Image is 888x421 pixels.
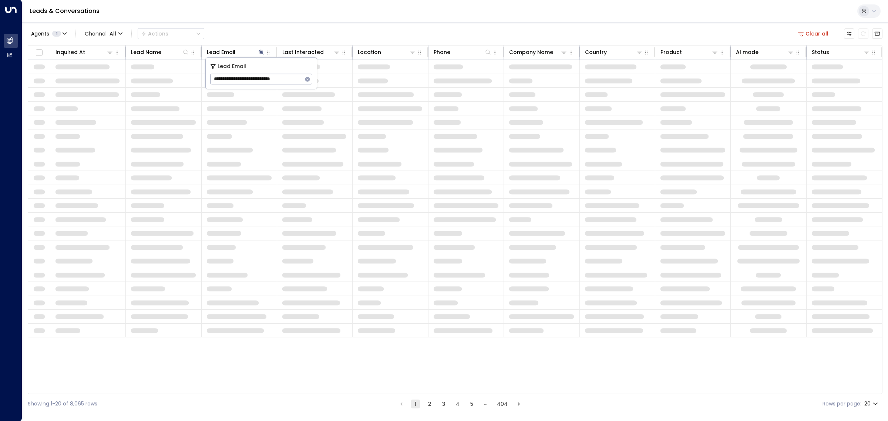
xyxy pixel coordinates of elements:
div: Location [358,48,416,57]
div: Status [812,48,870,57]
div: Phone [434,48,492,57]
button: Actions [138,28,204,39]
button: Agents1 [28,28,70,39]
span: Refresh [858,28,868,39]
button: Go to page 4 [453,400,462,408]
div: Lead Email [207,48,235,57]
div: Lead Email [207,48,265,57]
div: Lead Name [131,48,189,57]
div: … [481,400,490,408]
button: Channel:All [82,28,125,39]
button: Go to page 5 [467,400,476,408]
button: Go to page 2 [425,400,434,408]
div: Country [585,48,607,57]
div: Status [812,48,829,57]
span: Lead Email [218,62,246,71]
nav: pagination navigation [397,399,524,408]
div: Company Name [509,48,553,57]
div: Actions [141,30,168,37]
span: Agents [31,31,49,36]
div: Phone [434,48,450,57]
button: Go to page 3 [439,400,448,408]
div: Location [358,48,381,57]
div: Product [660,48,682,57]
div: Showing 1-20 of 8,065 rows [28,400,97,408]
span: 1 [52,31,61,37]
button: Archived Leads [872,28,882,39]
a: Leads & Conversations [30,7,100,15]
div: Button group with a nested menu [138,28,204,39]
label: Rows per page: [823,400,861,408]
button: Go to page 404 [495,400,509,408]
button: Go to next page [514,400,523,408]
div: 20 [864,398,879,409]
span: Channel: [82,28,125,39]
button: Customize [844,28,854,39]
button: Clear all [795,28,832,39]
div: Inquired At [55,48,85,57]
div: Lead Name [131,48,161,57]
div: Inquired At [55,48,114,57]
div: Last Interacted [282,48,324,57]
div: Last Interacted [282,48,340,57]
div: AI mode [736,48,758,57]
button: page 1 [411,400,420,408]
div: Country [585,48,643,57]
div: Company Name [509,48,567,57]
div: AI mode [736,48,794,57]
span: All [110,31,116,37]
div: Product [660,48,719,57]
